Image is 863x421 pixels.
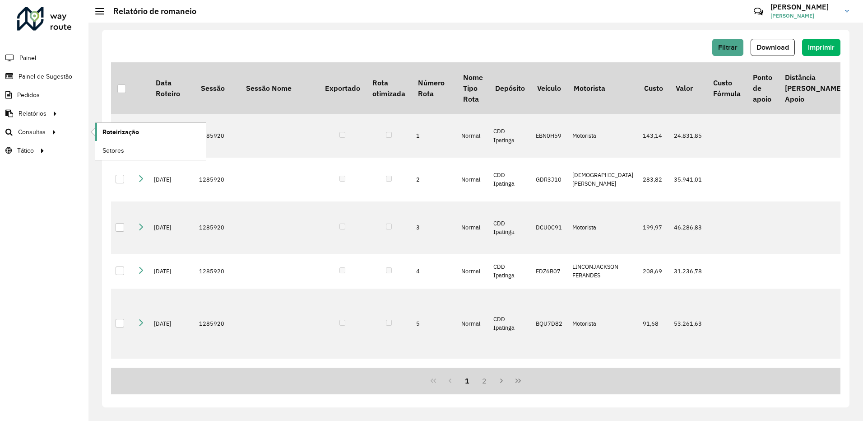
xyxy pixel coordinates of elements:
[531,254,568,289] td: EDZ6B07
[19,53,36,63] span: Painel
[95,123,206,141] a: Roteirização
[195,62,240,114] th: Sessão
[459,372,476,389] button: 1
[770,12,838,20] span: [PERSON_NAME]
[568,359,638,394] td: [PERSON_NAME]
[489,158,531,201] td: CDD Ipatinga
[149,359,195,394] td: [DATE]
[669,62,707,114] th: Valor
[756,43,789,51] span: Download
[412,359,457,394] td: 6
[149,158,195,201] td: [DATE]
[531,359,568,394] td: DNX0F60
[457,62,489,114] th: Nome Tipo Rota
[195,158,240,201] td: 1285920
[669,289,707,358] td: 53.261,63
[669,254,707,289] td: 31.236,78
[638,254,669,289] td: 208,69
[149,201,195,254] td: [DATE]
[457,114,489,158] td: Normal
[149,114,195,158] td: [DATE]
[568,201,638,254] td: Motorista
[489,201,531,254] td: CDD Ipatinga
[149,289,195,358] td: [DATE]
[638,201,669,254] td: 199,97
[510,372,527,389] button: Last Page
[638,62,669,114] th: Custo
[195,201,240,254] td: 1285920
[240,62,319,114] th: Sessão Nome
[489,359,531,394] td: CDD Ipatinga
[476,372,493,389] button: 2
[102,127,139,137] span: Roteirização
[531,62,568,114] th: Veículo
[531,289,568,358] td: BQU7D82
[712,39,743,56] button: Filtrar
[412,62,457,114] th: Número Rota
[412,158,457,201] td: 2
[568,114,638,158] td: Motorista
[412,254,457,289] td: 4
[489,62,531,114] th: Depósito
[149,254,195,289] td: [DATE]
[489,114,531,158] td: CDD Ipatinga
[568,62,638,114] th: Motorista
[19,72,72,81] span: Painel de Sugestão
[779,62,849,114] th: Distância [PERSON_NAME] Apoio
[638,114,669,158] td: 143,14
[718,43,738,51] span: Filtrar
[770,3,838,11] h3: [PERSON_NAME]
[707,62,747,114] th: Custo Fórmula
[669,158,707,201] td: 35.941,01
[17,146,34,155] span: Tático
[669,201,707,254] td: 46.286,83
[638,158,669,201] td: 283,82
[195,289,240,358] td: 1285920
[412,289,457,358] td: 5
[749,2,768,21] a: Contato Rápido
[531,158,568,201] td: GDR3J10
[412,201,457,254] td: 3
[195,254,240,289] td: 1285920
[104,6,196,16] h2: Relatório de romaneio
[149,62,195,114] th: Data Roteiro
[195,359,240,394] td: 1285920
[319,62,366,114] th: Exportado
[457,359,489,394] td: Normal
[489,254,531,289] td: CDD Ipatinga
[808,43,835,51] span: Imprimir
[531,114,568,158] td: EBN0H59
[412,114,457,158] td: 1
[457,201,489,254] td: Normal
[489,289,531,358] td: CDD Ipatinga
[493,372,510,389] button: Next Page
[457,254,489,289] td: Normal
[531,201,568,254] td: DCU0C91
[669,359,707,394] td: 79.751,61
[18,127,46,137] span: Consultas
[568,289,638,358] td: Motorista
[669,114,707,158] td: 24.831,85
[638,359,669,394] td: 0,00
[457,289,489,358] td: Normal
[751,39,795,56] button: Download
[366,62,411,114] th: Rota otimizada
[95,141,206,159] a: Setores
[568,254,638,289] td: LINCONJACKSON FERANDES
[638,289,669,358] td: 91,68
[802,39,840,56] button: Imprimir
[457,158,489,201] td: Normal
[195,114,240,158] td: 1285920
[568,158,638,201] td: [DEMOGRAPHIC_DATA][PERSON_NAME]
[102,146,124,155] span: Setores
[747,62,778,114] th: Ponto de apoio
[17,90,40,100] span: Pedidos
[19,109,46,118] span: Relatórios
